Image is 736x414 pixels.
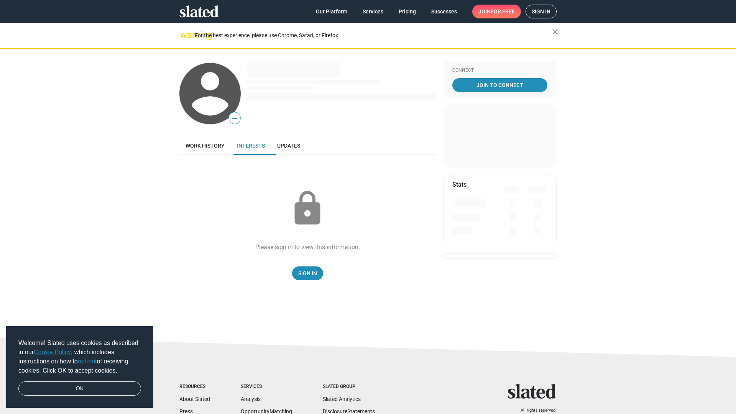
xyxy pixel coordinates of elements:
span: — [229,113,240,123]
div: Services [241,384,292,390]
mat-icon: lock [288,189,327,228]
div: cookieconsent [6,326,153,408]
a: Updates [271,136,306,155]
a: Cookie Policy [34,349,71,355]
mat-icon: close [550,27,560,36]
span: Sign in [532,5,550,18]
a: Successes [425,5,463,18]
a: Pricing [393,5,422,18]
div: For the best experience, please use Chrome, Safari, or Firefox. [195,30,552,41]
span: Interests [237,143,265,149]
a: Services [356,5,389,18]
span: Join [478,5,515,18]
a: Slated Analytics [323,396,361,402]
span: Work history [186,143,225,149]
span: Our Platform [316,5,347,18]
span: Sign In [298,266,317,280]
a: Analysis [241,396,261,402]
span: Pricing [399,5,416,18]
a: Our Platform [310,5,353,18]
a: dismiss cookie message [18,381,141,396]
span: Successes [431,5,457,18]
a: Sign in [526,5,557,18]
span: Welcome! Slated uses cookies as described in our , which includes instructions on how to of recei... [18,338,141,375]
span: Services [363,5,383,18]
span: Join To Connect [454,78,546,92]
div: Please sign in to view this information. [255,243,360,251]
div: Connect [452,67,547,74]
a: Sign In [292,266,323,280]
a: Join To Connect [452,78,547,92]
a: Interests [231,136,271,155]
mat-icon: warning [180,30,189,39]
a: About Slated [179,396,210,402]
div: Resources [179,384,210,390]
span: for free [491,5,515,18]
span: Updates [277,143,300,149]
mat-card-title: Stats [452,181,467,189]
a: Joinfor free [472,5,521,18]
div: Slated Group [323,384,375,390]
a: opt-out [78,358,97,365]
a: Work history [179,136,231,155]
